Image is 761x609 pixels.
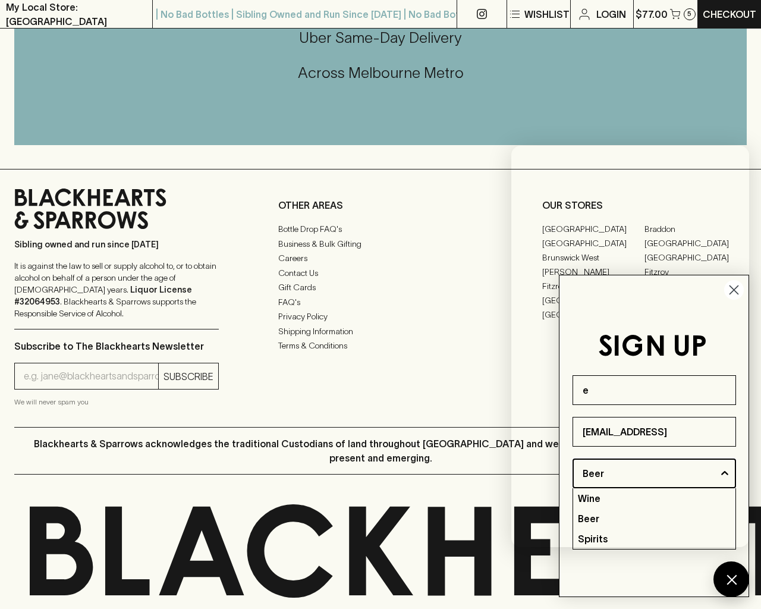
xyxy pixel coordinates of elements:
p: We will never spam you [14,396,219,408]
p: OTHER AREAS [278,198,483,212]
input: e.g. jane@blackheartsandsparrows.com.au [24,367,158,386]
p: Sibling owned and run since [DATE] [14,238,219,250]
a: Gift Cards [278,281,483,295]
button: SUBSCRIBE [159,363,218,389]
p: $77.00 [636,7,668,21]
a: Business & Bulk Gifting [278,237,483,251]
a: Privacy Policy [278,310,483,324]
a: Contact Us [278,266,483,280]
a: Careers [278,252,483,266]
p: Login [596,7,626,21]
p: 5 [687,11,691,17]
p: Subscribe to The Blackhearts Newsletter [14,339,219,353]
a: Terms & Conditions [278,339,483,353]
h5: Across Melbourne Metro [14,63,747,83]
a: Shipping Information [278,324,483,338]
p: It is against the law to sell or supply alcohol to, or to obtain alcohol on behalf of a person un... [14,260,219,319]
a: FAQ's [278,295,483,309]
p: Blackhearts & Sparrows acknowledges the traditional Custodians of land throughout [GEOGRAPHIC_DAT... [23,437,738,465]
h5: Uber Same-Day Delivery [14,28,747,48]
a: Bottle Drop FAQ's [278,222,483,237]
p: Checkout [703,7,756,21]
p: Wishlist [524,7,570,21]
p: SUBSCRIBE [163,369,213,384]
